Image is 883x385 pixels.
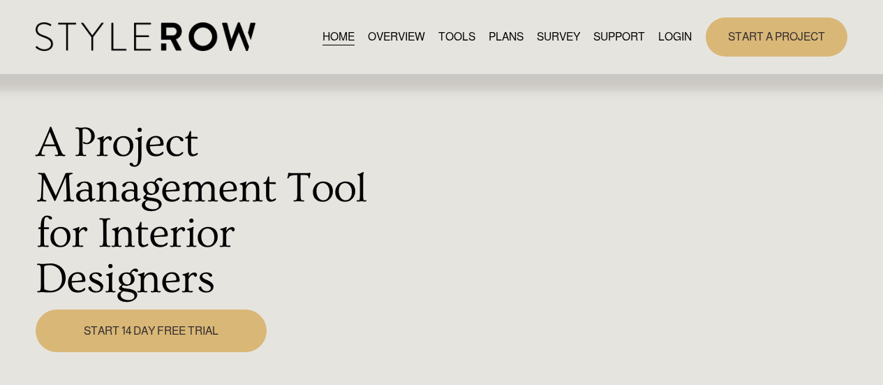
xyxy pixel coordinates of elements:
a: START A PROJECT [706,17,847,56]
img: StyleRow [36,22,255,51]
a: LOGIN [658,27,692,46]
a: SURVEY [537,27,580,46]
a: folder dropdown [593,27,645,46]
h1: A Project Management Tool for Interior Designers [36,120,370,302]
a: OVERVIEW [368,27,425,46]
a: TOOLS [438,27,475,46]
a: PLANS [489,27,524,46]
span: SUPPORT [593,29,645,45]
a: START 14 DAY FREE TRIAL [36,310,267,352]
a: HOME [322,27,355,46]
